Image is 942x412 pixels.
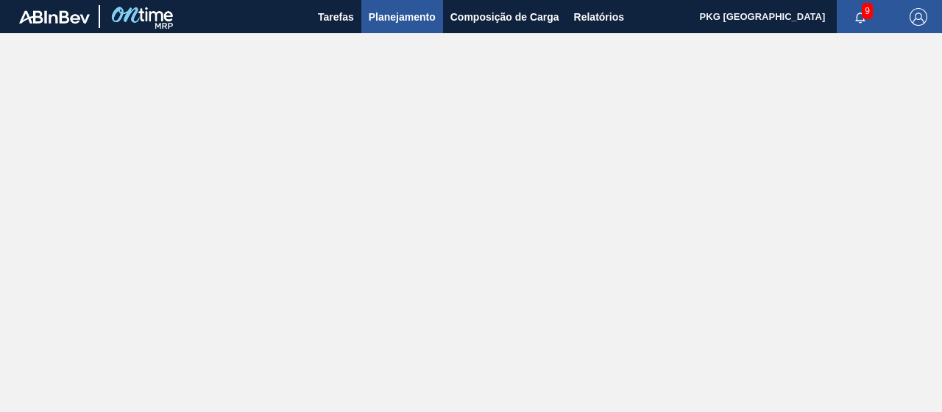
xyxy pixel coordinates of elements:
font: Tarefas [318,11,354,23]
img: TNhmsLtSVTkK8tSr43FrP2fwEKptu5GPRR3wAAAABJRU5ErkJggg== [19,10,90,24]
font: Planejamento [369,11,436,23]
font: PKG [GEOGRAPHIC_DATA] [700,11,826,22]
img: Sair [910,8,927,26]
font: Relatórios [574,11,624,23]
button: Notificações [837,7,884,27]
font: 9 [865,6,870,16]
font: Composição de Carga [450,11,559,23]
